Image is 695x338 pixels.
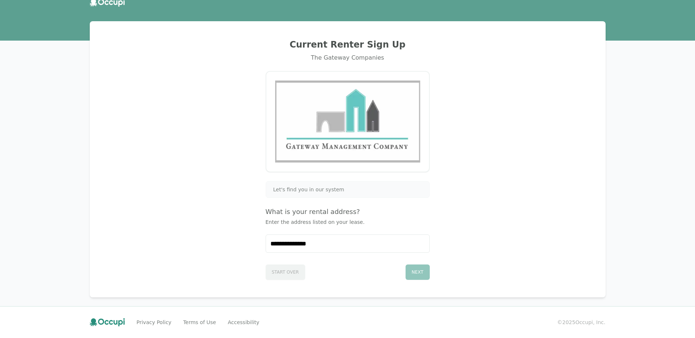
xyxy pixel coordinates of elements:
[266,218,430,226] p: Enter the address listed on your lease.
[266,235,429,252] input: Start typing...
[183,319,216,326] a: Terms of Use
[273,186,344,193] span: Let's find you in our system
[99,39,597,50] h2: Current Renter Sign Up
[266,207,430,217] h4: What is your rental address?
[137,319,171,326] a: Privacy Policy
[275,80,420,163] img: Gateway Management
[557,319,606,326] small: © 2025 Occupi, Inc.
[99,53,597,62] div: The Gateway Companies
[228,319,259,326] a: Accessibility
